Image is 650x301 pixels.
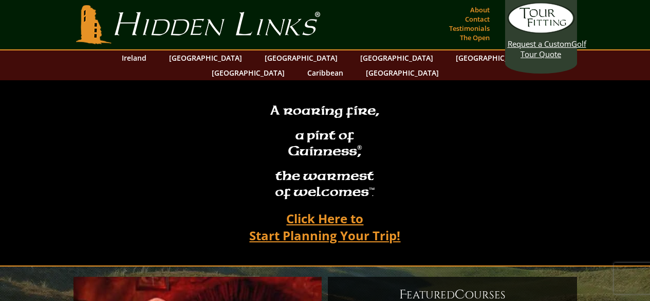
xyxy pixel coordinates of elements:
[164,50,247,65] a: [GEOGRAPHIC_DATA]
[207,65,290,80] a: [GEOGRAPHIC_DATA]
[239,206,411,247] a: Click Here toStart Planning Your Trip!
[117,50,152,65] a: Ireland
[259,50,343,65] a: [GEOGRAPHIC_DATA]
[447,21,492,36] a: Testimonials
[451,50,534,65] a: [GEOGRAPHIC_DATA]
[468,3,492,17] a: About
[508,39,571,49] span: Request a Custom
[361,65,444,80] a: [GEOGRAPHIC_DATA]
[462,12,492,26] a: Contact
[457,30,492,45] a: The Open
[508,3,574,59] a: Request a CustomGolf Tour Quote
[355,50,438,65] a: [GEOGRAPHIC_DATA]
[264,98,386,206] h2: A roaring fire, a pint of Guinness , the warmest of welcomesâ„¢.
[302,65,348,80] a: Caribbean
